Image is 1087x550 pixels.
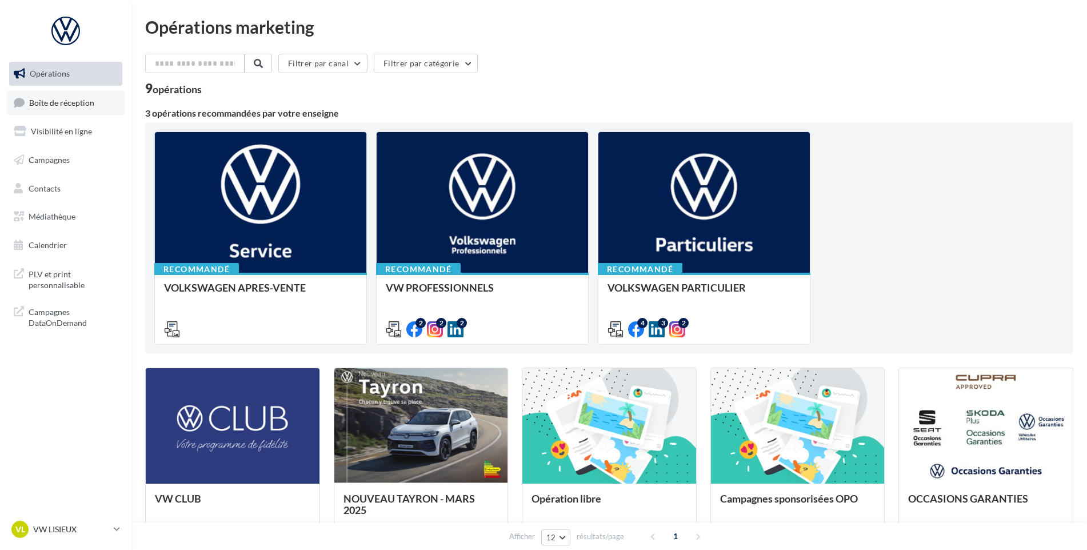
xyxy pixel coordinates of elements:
[7,177,125,201] a: Contacts
[376,263,461,276] div: Recommandé
[7,90,125,115] a: Boîte de réception
[457,318,467,328] div: 2
[374,54,478,73] button: Filtrer par catégorie
[9,519,122,540] a: VL VW LISIEUX
[30,69,70,78] span: Opérations
[7,233,125,257] a: Calendrier
[908,492,1028,505] span: OCCASIONS GARANTIES
[343,492,475,516] span: NOUVEAU TAYRON - MARS 2025
[7,262,125,296] a: PLV et print personnalisable
[7,119,125,144] a: Visibilité en ligne
[415,318,426,328] div: 2
[29,212,75,221] span: Médiathèque
[29,155,70,165] span: Campagnes
[678,318,689,328] div: 2
[145,18,1073,35] div: Opérations marketing
[577,531,624,542] span: résultats/page
[15,524,25,535] span: VL
[153,84,202,94] div: opérations
[7,205,125,229] a: Médiathèque
[658,318,668,328] div: 3
[7,300,125,333] a: Campagnes DataOnDemand
[637,318,648,328] div: 4
[7,62,125,86] a: Opérations
[31,126,92,136] span: Visibilité en ligne
[154,263,239,276] div: Recommandé
[145,109,1073,118] div: 3 opérations recommandées par votre enseigne
[666,527,685,545] span: 1
[541,529,570,545] button: 12
[29,266,118,291] span: PLV et print personnalisable
[155,492,201,505] span: VW CLUB
[29,183,61,193] span: Contacts
[29,240,67,250] span: Calendrier
[164,281,306,294] span: VOLKSWAGEN APRES-VENTE
[509,531,535,542] span: Afficher
[598,263,682,276] div: Recommandé
[29,304,118,329] span: Campagnes DataOnDemand
[546,533,556,542] span: 12
[7,148,125,172] a: Campagnes
[720,492,858,505] span: Campagnes sponsorisées OPO
[386,281,494,294] span: VW PROFESSIONNELS
[531,492,601,505] span: Opération libre
[29,97,94,107] span: Boîte de réception
[436,318,446,328] div: 2
[278,54,367,73] button: Filtrer par canal
[145,82,202,95] div: 9
[608,281,746,294] span: VOLKSWAGEN PARTICULIER
[33,524,109,535] p: VW LISIEUX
